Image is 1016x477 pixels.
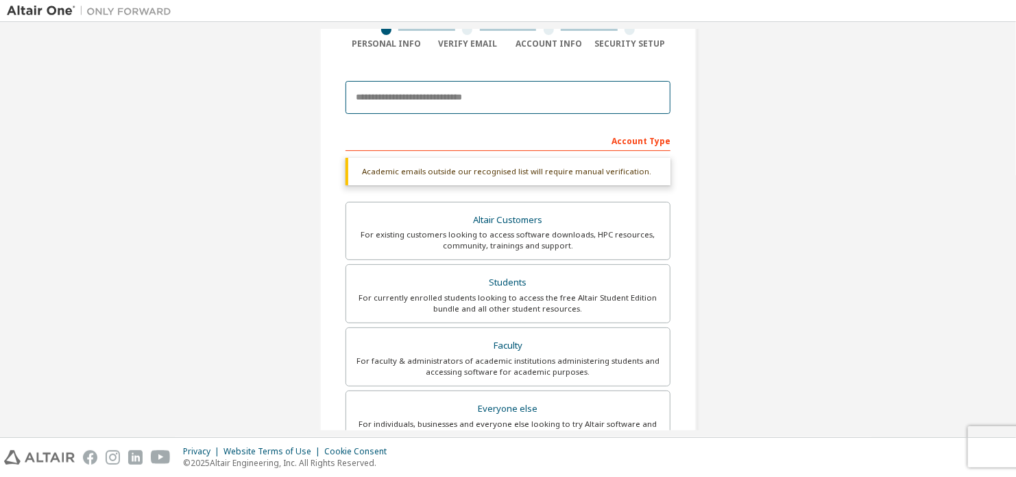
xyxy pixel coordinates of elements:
[427,38,509,49] div: Verify Email
[346,129,670,151] div: Account Type
[151,450,171,465] img: youtube.svg
[7,4,178,18] img: Altair One
[346,158,670,185] div: Academic emails outside our recognised list will require manual verification.
[183,446,223,457] div: Privacy
[183,457,395,469] p: © 2025 Altair Engineering, Inc. All Rights Reserved.
[354,229,662,251] div: For existing customers looking to access software downloads, HPC resources, community, trainings ...
[354,273,662,292] div: Students
[354,292,662,314] div: For currently enrolled students looking to access the free Altair Student Edition bundle and all ...
[4,450,75,465] img: altair_logo.svg
[354,399,662,419] div: Everyone else
[128,450,143,465] img: linkedin.svg
[83,450,97,465] img: facebook.svg
[346,38,427,49] div: Personal Info
[508,38,590,49] div: Account Info
[354,419,662,441] div: For individuals, businesses and everyone else looking to try Altair software and explore our prod...
[223,446,324,457] div: Website Terms of Use
[354,356,662,377] div: For faculty & administrators of academic institutions administering students and accessing softwa...
[590,38,671,49] div: Security Setup
[354,336,662,356] div: Faculty
[106,450,120,465] img: instagram.svg
[354,211,662,230] div: Altair Customers
[324,446,395,457] div: Cookie Consent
